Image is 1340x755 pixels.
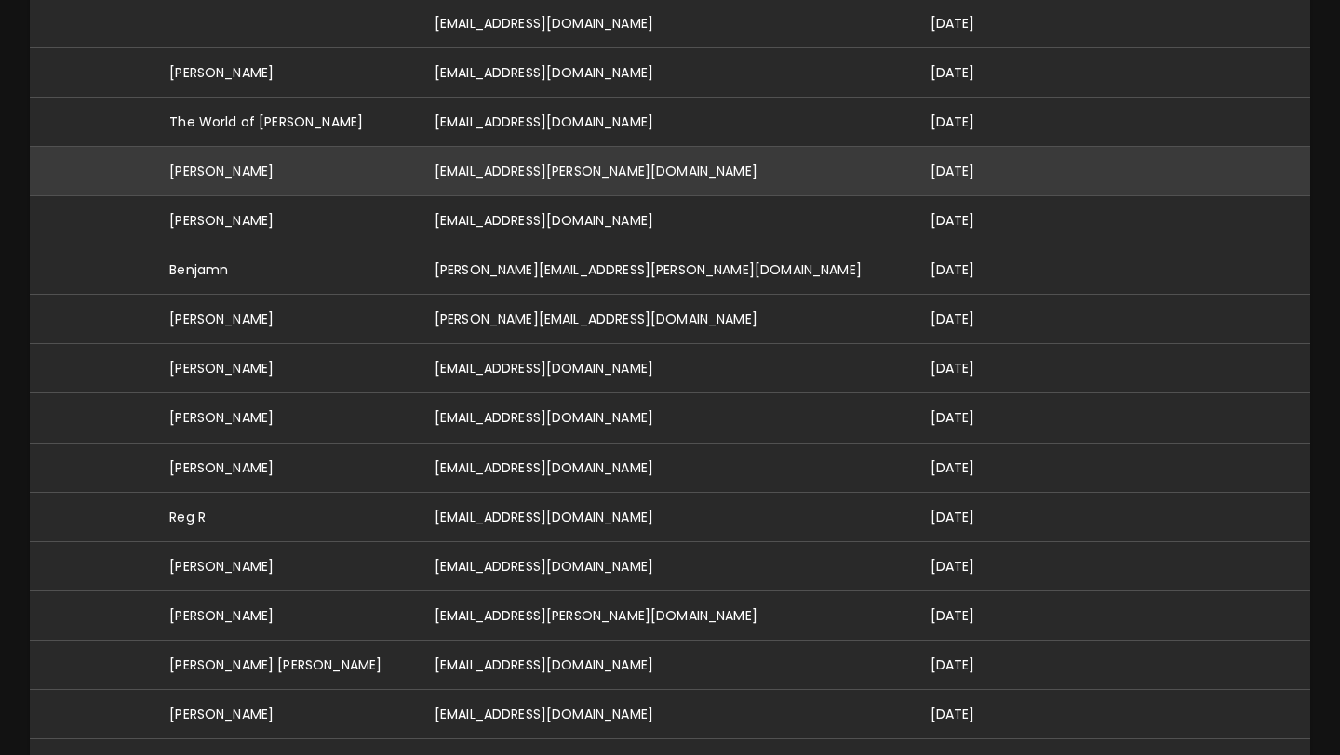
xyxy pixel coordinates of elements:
[916,48,1026,98] td: [DATE]
[916,541,1026,590] td: [DATE]
[154,393,420,443] td: [PERSON_NAME]
[916,295,1026,344] td: [DATE]
[154,295,420,344] td: [PERSON_NAME]
[154,196,420,245] td: [PERSON_NAME]
[420,295,916,344] td: [PERSON_NAME][EMAIL_ADDRESS][DOMAIN_NAME]
[154,640,420,689] td: [PERSON_NAME] [PERSON_NAME]
[916,196,1026,245] td: [DATE]
[420,541,916,590] td: [EMAIL_ADDRESS][DOMAIN_NAME]
[154,344,420,393] td: [PERSON_NAME]
[154,245,420,295] td: Benjamn
[420,48,916,98] td: [EMAIL_ADDRESS][DOMAIN_NAME]
[420,492,916,541] td: [EMAIL_ADDRESS][DOMAIN_NAME]
[916,393,1026,443] td: [DATE]
[916,98,1026,147] td: [DATE]
[420,245,916,295] td: [PERSON_NAME][EMAIL_ADDRESS][PERSON_NAME][DOMAIN_NAME]
[154,98,420,147] td: The World of [PERSON_NAME]
[420,590,916,640] td: [EMAIL_ADDRESS][PERSON_NAME][DOMAIN_NAME]
[916,443,1026,492] td: [DATE]
[420,689,916,738] td: [EMAIL_ADDRESS][DOMAIN_NAME]
[916,590,1026,640] td: [DATE]
[420,640,916,689] td: [EMAIL_ADDRESS][DOMAIN_NAME]
[916,344,1026,393] td: [DATE]
[154,492,420,541] td: Reg R
[420,344,916,393] td: [EMAIL_ADDRESS][DOMAIN_NAME]
[916,689,1026,738] td: [DATE]
[154,590,420,640] td: [PERSON_NAME]
[154,541,420,590] td: [PERSON_NAME]
[916,640,1026,689] td: [DATE]
[916,492,1026,541] td: [DATE]
[420,196,916,245] td: [EMAIL_ADDRESS][DOMAIN_NAME]
[154,48,420,98] td: [PERSON_NAME]
[916,245,1026,295] td: [DATE]
[154,689,420,738] td: [PERSON_NAME]
[916,147,1026,196] td: [DATE]
[154,147,420,196] td: [PERSON_NAME]
[420,443,916,492] td: [EMAIL_ADDRESS][DOMAIN_NAME]
[420,98,916,147] td: [EMAIL_ADDRESS][DOMAIN_NAME]
[420,393,916,443] td: [EMAIL_ADDRESS][DOMAIN_NAME]
[420,147,916,196] td: [EMAIL_ADDRESS][PERSON_NAME][DOMAIN_NAME]
[154,443,420,492] td: [PERSON_NAME]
